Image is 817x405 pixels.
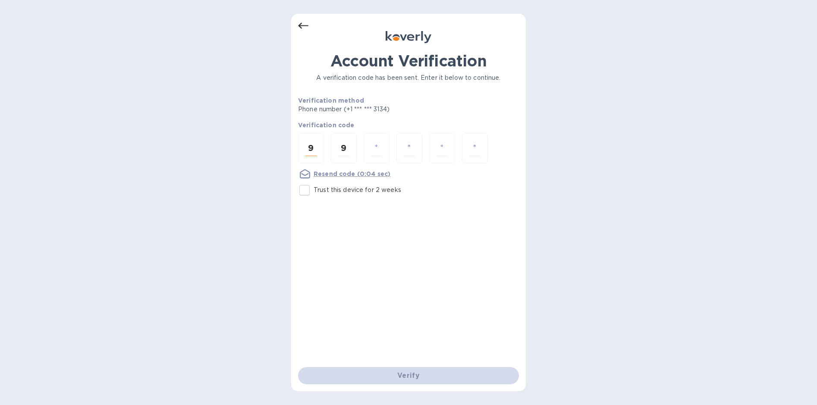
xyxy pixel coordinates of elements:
u: Resend code (0:04 sec) [314,170,390,177]
h1: Account Verification [298,52,519,70]
p: A verification code has been sent. Enter it below to continue. [298,73,519,82]
b: Verification method [298,97,364,104]
p: Phone number (+1 *** *** 3134) [298,105,456,114]
p: Trust this device for 2 weeks [314,185,401,195]
p: Verification code [298,121,519,129]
